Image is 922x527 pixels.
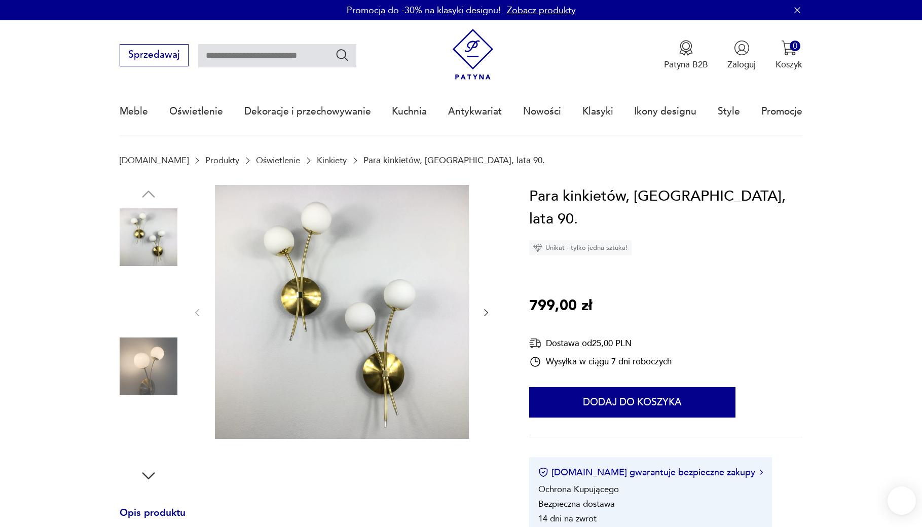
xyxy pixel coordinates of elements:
button: Szukaj [335,48,350,62]
a: Sprzedawaj [120,52,188,60]
li: 14 dni na zwrot [538,513,597,524]
a: Kuchnia [392,88,427,135]
button: Dodaj do koszyka [529,387,735,418]
img: Ikona strzałki w prawo [760,470,763,475]
img: Ikona koszyka [781,40,797,56]
button: Zaloguj [727,40,756,70]
a: Promocje [761,88,802,135]
img: Zdjęcie produktu Para kinkietów, Niemcy, lata 90. [120,337,177,395]
img: Zdjęcie produktu Para kinkietów, Niemcy, lata 90. [120,208,177,266]
img: Patyna - sklep z meblami i dekoracjami vintage [448,29,499,80]
li: Bezpieczna dostawa [538,498,615,510]
p: Patyna B2B [664,59,708,70]
p: Para kinkietów, [GEOGRAPHIC_DATA], lata 90. [363,156,545,165]
img: Zdjęcie produktu Para kinkietów, Niemcy, lata 90. [215,185,469,439]
a: Klasyki [582,88,613,135]
img: Ikona dostawy [529,337,541,350]
a: Style [718,88,740,135]
img: Ikonka użytkownika [734,40,750,56]
p: Promocja do -30% na klasyki designu! [347,4,501,17]
iframe: Smartsupp widget button [888,486,916,515]
a: Oświetlenie [256,156,300,165]
a: Antykwariat [448,88,502,135]
p: 799,00 zł [529,294,592,318]
button: Sprzedawaj [120,44,188,66]
a: Nowości [523,88,561,135]
a: Meble [120,88,148,135]
a: Ikony designu [634,88,696,135]
img: Ikona certyfikatu [538,467,548,477]
a: [DOMAIN_NAME] [120,156,189,165]
div: 0 [790,41,800,51]
img: Ikona medalu [678,40,694,56]
a: Kinkiety [317,156,347,165]
button: 0Koszyk [776,40,802,70]
div: Wysyłka w ciągu 7 dni roboczych [529,356,672,368]
a: Produkty [205,156,239,165]
img: Zdjęcie produktu Para kinkietów, Niemcy, lata 90. [120,273,177,330]
a: Oświetlenie [169,88,223,135]
div: Unikat - tylko jedna sztuka! [529,240,632,255]
a: Ikona medaluPatyna B2B [664,40,708,70]
a: Dekoracje i przechowywanie [244,88,371,135]
div: Dostawa od 25,00 PLN [529,337,672,350]
button: [DOMAIN_NAME] gwarantuje bezpieczne zakupy [538,466,763,479]
h1: Para kinkietów, [GEOGRAPHIC_DATA], lata 90. [529,185,802,231]
p: Zaloguj [727,59,756,70]
p: Koszyk [776,59,802,70]
img: Zdjęcie produktu Para kinkietów, Niemcy, lata 90. [120,402,177,460]
li: Ochrona Kupującego [538,483,619,495]
img: Ikona diamentu [533,243,542,252]
a: Zobacz produkty [507,4,576,17]
button: Patyna B2B [664,40,708,70]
